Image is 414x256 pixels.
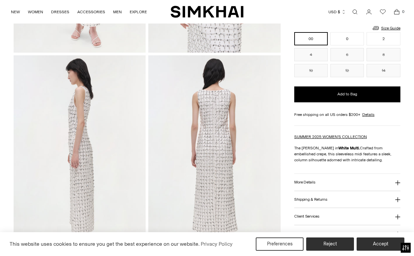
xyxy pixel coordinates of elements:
[77,5,105,19] a: ACCESSORIES
[367,64,400,77] button: 14
[294,215,319,219] h3: Client Services
[294,32,328,46] button: 00
[390,5,403,19] a: Open cart modal
[294,208,400,225] button: Client Services
[372,24,400,32] a: Size Guide
[148,55,280,253] img: Claudia Dress
[367,32,400,46] button: 2
[113,5,122,19] a: MEN
[256,237,304,251] button: Preferences
[357,237,404,251] button: Accept
[306,237,354,251] button: Reject
[294,180,315,184] h3: More Details
[10,241,200,247] span: This website uses cookies to ensure you get the best experience on our website.
[330,48,364,62] button: 6
[330,64,364,77] button: 12
[294,135,367,139] a: SUMMER 2025 WOMEN'S COLLECTION
[348,5,362,19] a: Open search modal
[328,5,346,19] button: USD $
[294,112,400,118] div: Free shipping on all US orders $200+
[294,231,337,236] h3: About [PERSON_NAME]
[294,145,400,163] p: The [PERSON_NAME] in Crafted from embellished crepe, this sleeveless midi features a sleek, colum...
[11,5,20,19] a: NEW
[330,32,364,46] button: 0
[400,9,406,15] span: 0
[294,174,400,191] button: More Details
[51,5,69,19] a: DRESSES
[362,5,376,19] a: Go to the account page
[294,225,400,242] button: About [PERSON_NAME]
[367,48,400,62] button: 8
[294,48,328,62] button: 4
[362,112,375,118] a: Details
[337,92,357,97] span: Add to Bag
[130,5,147,19] a: EXPLORE
[294,191,400,208] button: Shipping & Returns
[171,5,243,18] a: SIMKHAI
[376,5,389,19] a: Wishlist
[28,5,43,19] a: WOMEN
[200,239,234,249] a: Privacy Policy (opens in a new tab)
[14,55,146,253] img: Claudia Dress
[5,231,67,251] iframe: Sign Up via Text for Offers
[294,87,400,103] button: Add to Bag
[338,146,360,151] strong: White Multi.
[294,197,327,202] h3: Shipping & Returns
[294,64,328,77] button: 10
